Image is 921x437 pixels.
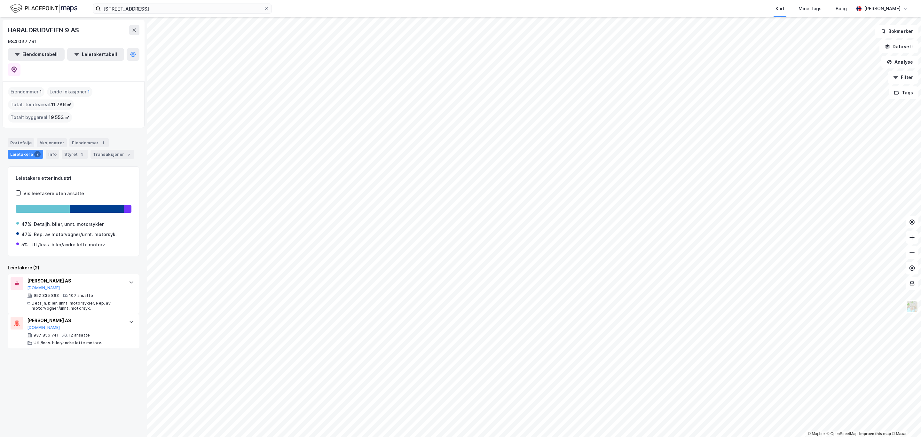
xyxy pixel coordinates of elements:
a: OpenStreetMap [827,432,858,436]
div: Utl./leas. biler/andre lette motorv. [30,241,106,249]
div: Utl./leas. biler/andre lette motorv. [34,340,102,346]
span: 1 [88,88,90,96]
div: Leietakere etter industri [16,174,131,182]
button: Eiendomstabell [8,48,65,61]
div: Leietakere (2) [8,264,139,272]
div: Detaljh. biler, unnt. motorsykler, Rep. av motorvogner/unnt. motorsyk. [32,301,122,311]
div: [PERSON_NAME] [864,5,901,12]
div: 952 335 863 [34,293,59,298]
div: Eiendommer [69,138,109,147]
div: 47% [21,220,31,228]
button: Bokmerker [875,25,918,38]
div: 12 ansatte [69,333,90,338]
button: Datasett [879,40,918,53]
img: logo.f888ab2527a4732fd821a326f86c7f29.svg [10,3,77,14]
div: 5% [21,241,28,249]
div: 5 [125,151,132,157]
div: Vis leietakere uten ansatte [23,190,84,197]
div: Eiendommer : [8,87,44,97]
div: Rep. av motorvogner/unnt. motorsyk. [34,231,117,238]
div: 2 [34,151,41,157]
div: Totalt tomteareal : [8,99,74,110]
button: [DOMAIN_NAME] [27,285,60,290]
div: Leietakere [8,150,43,159]
input: Søk på adresse, matrikkel, gårdeiere, leietakere eller personer [101,4,264,13]
div: Transaksjoner [91,150,134,159]
button: Tags [889,86,918,99]
div: Styret [62,150,88,159]
div: HARALDRUDVEIEN 9 AS [8,25,80,35]
div: [PERSON_NAME] AS [27,277,122,285]
div: Info [46,150,59,159]
a: Mapbox [808,432,825,436]
div: 47% [21,231,31,238]
div: Portefølje [8,138,34,147]
div: Mine Tags [799,5,822,12]
span: 1 [40,88,42,96]
img: Z [906,300,918,313]
div: Aksjonærer [37,138,67,147]
button: Filter [888,71,918,84]
button: Leietakertabell [67,48,124,61]
div: 107 ansatte [69,293,93,298]
div: Kart [775,5,784,12]
div: 937 856 741 [34,333,59,338]
div: Leide lokasjoner : [47,87,92,97]
iframe: Chat Widget [889,406,921,437]
span: 11 786 ㎡ [51,101,71,108]
button: Analyse [881,56,918,68]
div: 1 [100,139,106,146]
div: 984 037 791 [8,38,37,45]
div: 3 [79,151,85,157]
span: 19 553 ㎡ [49,114,69,121]
div: Detaljh. biler, unnt. motorsykler [34,220,104,228]
div: [PERSON_NAME] AS [27,317,122,324]
a: Improve this map [859,432,891,436]
div: Bolig [836,5,847,12]
div: Totalt byggareal : [8,112,72,123]
button: [DOMAIN_NAME] [27,325,60,330]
